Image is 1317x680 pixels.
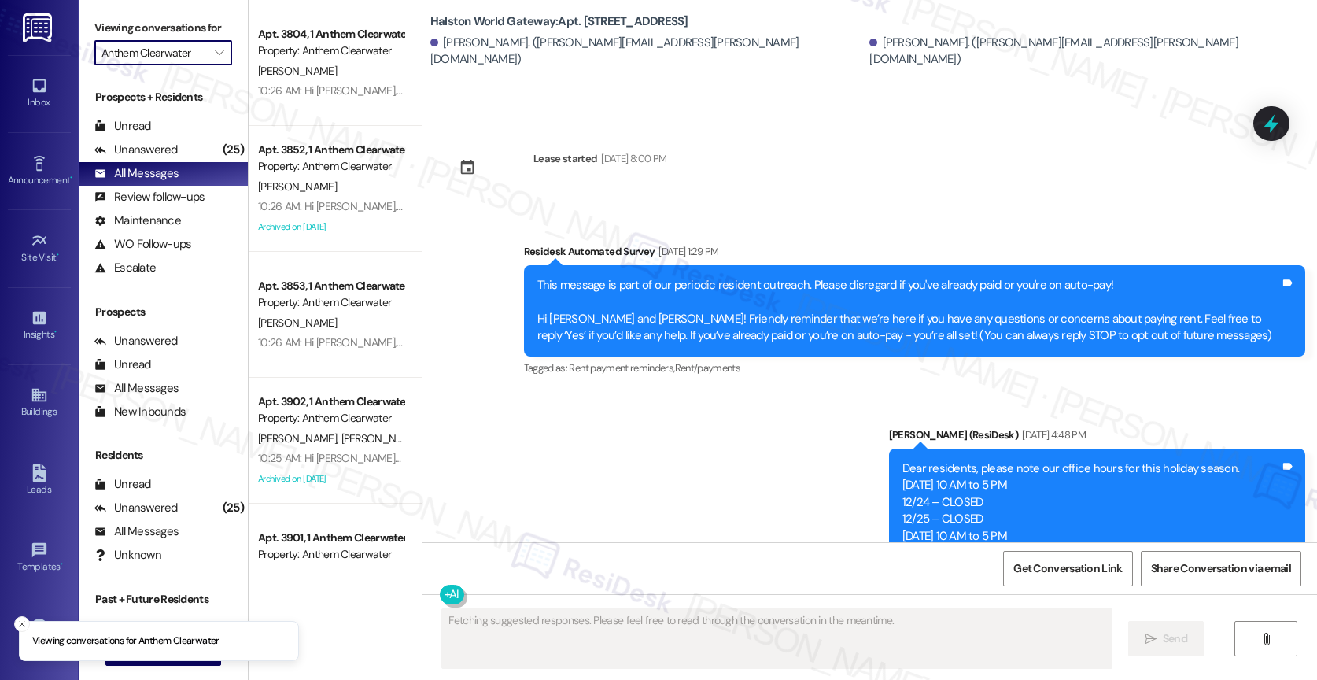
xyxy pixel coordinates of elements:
[869,35,1305,68] div: [PERSON_NAME]. ([PERSON_NAME][EMAIL_ADDRESS][PERSON_NAME][DOMAIN_NAME])
[8,460,71,502] a: Leads
[14,616,30,632] button: Close toast
[258,316,337,330] span: [PERSON_NAME]
[258,199,946,213] div: 10:26 AM: Hi [PERSON_NAME], Charm City Eats Food Truck is here [DATE], [DATE], from 4:00–7:00 PM ...
[258,64,337,78] span: [PERSON_NAME]
[258,294,404,311] div: Property: Anthem Clearwater
[256,469,405,489] div: Archived on [DATE]
[1003,551,1132,586] button: Get Conversation Link
[655,243,718,260] div: [DATE] 1:29 PM
[8,614,71,656] a: Account
[1260,633,1272,645] i: 
[94,260,156,276] div: Escalate
[94,236,191,253] div: WO Follow-ups
[79,447,248,464] div: Residents
[597,150,666,167] div: [DATE] 8:00 PM
[94,118,151,135] div: Unread
[23,13,55,42] img: ResiDesk Logo
[430,13,688,30] b: Halston World Gateway: Apt. [STREET_ADDRESS]
[57,249,59,261] span: •
[1013,560,1122,577] span: Get Conversation Link
[94,16,232,40] label: Viewing conversations for
[215,46,223,59] i: 
[675,361,741,375] span: Rent/payments
[8,227,71,270] a: Site Visit •
[1163,630,1187,647] span: Send
[8,305,71,347] a: Insights •
[258,179,337,194] span: [PERSON_NAME]
[94,213,181,229] div: Maintenance
[79,89,248,105] div: Prospects + Residents
[258,42,404,59] div: Property: Anthem Clearwater
[1018,427,1086,443] div: [DATE] 4:48 PM
[569,361,674,375] span: Rent payment reminders ,
[79,591,248,608] div: Past + Future Residents
[1151,560,1291,577] span: Share Conversation via email
[258,142,404,158] div: Apt. 3852, 1 Anthem Clearwater
[258,431,341,445] span: [PERSON_NAME]
[258,530,404,546] div: Apt. 3901, 1 Anthem Clearwater
[54,327,57,338] span: •
[94,380,179,397] div: All Messages
[258,410,404,427] div: Property: Anthem Clearwater
[94,333,178,349] div: Unanswered
[1128,621,1204,656] button: Send
[533,150,598,167] div: Lease started
[537,277,1280,345] div: This message is part of our periodic resident outreach. Please disregard if you've already paid o...
[94,500,178,516] div: Unanswered
[94,523,179,540] div: All Messages
[8,382,71,424] a: Buildings
[94,165,179,182] div: All Messages
[1145,633,1157,645] i: 
[258,335,946,349] div: 10:26 AM: Hi [PERSON_NAME], Charm City Eats Food Truck is here [DATE], [DATE], from 4:00–7:00 PM ...
[524,357,1305,379] div: Tagged as:
[79,304,248,320] div: Prospects
[1141,551,1301,586] button: Share Conversation via email
[256,217,405,237] div: Archived on [DATE]
[258,567,381,582] span: A. Santa [PERSON_NAME]
[94,189,205,205] div: Review follow-ups
[258,546,404,563] div: Property: Anthem Clearwater
[524,243,1305,265] div: Residesk Automated Survey
[70,172,72,183] span: •
[258,278,404,294] div: Apt. 3853, 1 Anthem Clearwater
[902,460,1280,578] div: Dear residents, please note our office hours for this holiday season. [DATE] 10 AM to 5 PM 12/24 ...
[94,476,151,493] div: Unread
[94,357,151,373] div: Unread
[101,40,207,65] input: All communities
[258,158,404,175] div: Property: Anthem Clearwater
[258,451,1049,465] div: 10:25 AM: Hi [PERSON_NAME] and [PERSON_NAME], Charm City Eats Food Truck is here [DATE], [DATE], ...
[61,559,63,570] span: •
[8,537,71,579] a: Templates •
[258,83,946,98] div: 10:26 AM: Hi [PERSON_NAME], Charm City Eats Food Truck is here [DATE], [DATE], from 4:00–7:00 PM ...
[94,142,178,158] div: Unanswered
[258,26,404,42] div: Apt. 3804, 1 Anthem Clearwater
[442,609,1112,668] textarea: Fetching suggested responses. Please feel free to read through the conversation in the meantime.
[219,138,248,162] div: (25)
[94,547,161,564] div: Unknown
[94,404,186,420] div: New Inbounds
[341,431,419,445] span: [PERSON_NAME]
[381,567,459,582] span: [PERSON_NAME]
[8,72,71,115] a: Inbox
[430,35,866,68] div: [PERSON_NAME]. ([PERSON_NAME][EMAIL_ADDRESS][PERSON_NAME][DOMAIN_NAME])
[258,394,404,410] div: Apt. 3902, 1 Anthem Clearwater
[32,634,219,649] p: Viewing conversations for Anthem Clearwater
[219,496,248,520] div: (25)
[889,427,1305,449] div: [PERSON_NAME] (ResiDesk)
